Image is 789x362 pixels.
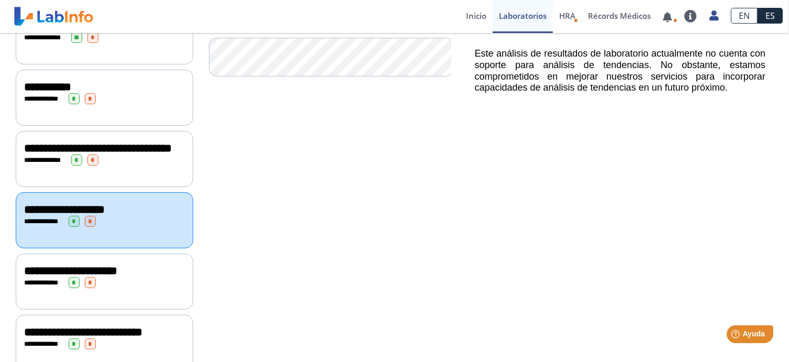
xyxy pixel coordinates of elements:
[696,321,777,350] iframe: Help widget launcher
[758,8,783,24] a: ES
[475,48,765,93] h5: Este análisis de resultados de laboratorio actualmente no cuenta con soporte para análisis de ten...
[731,8,758,24] a: EN
[559,10,575,21] span: HRA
